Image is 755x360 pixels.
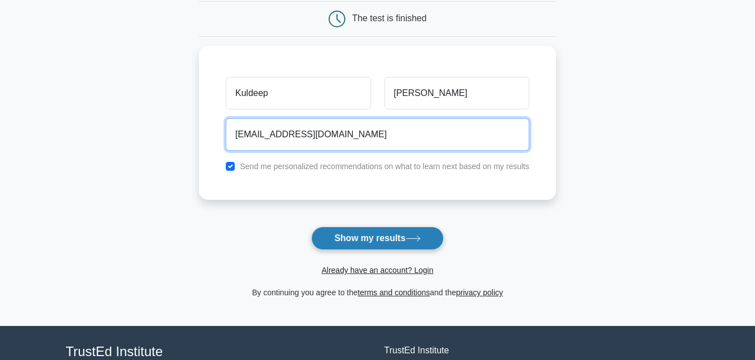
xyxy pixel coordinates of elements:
[226,77,371,109] input: First name
[192,286,563,299] div: By continuing you agree to the and the
[226,118,529,151] input: Email
[311,227,443,250] button: Show my results
[240,162,529,171] label: Send me personalized recommendations on what to learn next based on my results
[352,13,426,23] div: The test is finished
[456,288,503,297] a: privacy policy
[66,344,371,360] h4: TrustEd Institute
[384,77,529,109] input: Last name
[358,288,430,297] a: terms and conditions
[321,266,433,275] a: Already have an account? Login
